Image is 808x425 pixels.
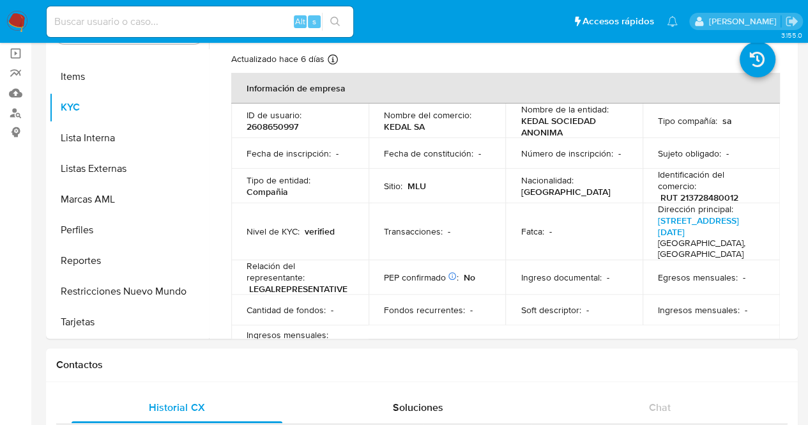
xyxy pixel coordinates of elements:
[49,153,209,184] button: Listas Externas
[49,245,209,276] button: Reportes
[231,73,780,104] th: Información de empresa
[247,148,331,159] p: Fecha de inscripción :
[384,148,473,159] p: Fecha de constitución :
[247,109,301,121] p: ID de usuario :
[658,169,765,192] p: Identificación del comercio :
[247,260,353,283] p: Relación del representante :
[336,148,339,159] p: -
[249,283,347,295] p: LEGALREPRESENTATIVE
[521,272,601,283] p: Ingreso documental :
[521,104,608,115] p: Nombre de la entidad :
[667,16,678,27] a: Notificaciones
[708,15,781,27] p: agostina.bazzano@mercadolibre.com
[247,304,326,316] p: Cantidad de fondos :
[149,400,204,415] span: Historial CX
[785,15,798,28] a: Salir
[521,226,544,237] p: Fatca :
[384,226,443,237] p: Transacciones :
[312,15,316,27] span: s
[478,148,481,159] p: -
[231,53,324,65] p: Actualizado hace 6 días
[247,226,300,237] p: Nivel de KYC :
[393,400,443,415] span: Soluciones
[658,238,759,260] h4: [GEOGRAPHIC_DATA], [GEOGRAPHIC_DATA]
[49,61,209,92] button: Items
[247,174,310,186] p: Tipo de entidad :
[384,180,402,192] p: Sitio :
[384,121,425,132] p: KEDAL SA
[331,304,333,316] p: -
[247,186,288,197] p: Compañia
[606,272,609,283] p: -
[322,13,348,31] button: search-icon
[781,30,802,40] span: 3.155.0
[49,92,209,123] button: KYC
[583,15,654,28] span: Accesos rápidos
[49,307,209,337] button: Tarjetas
[521,148,613,159] p: Número de inscripción :
[448,226,450,237] p: -
[521,115,622,138] p: KEDAL SOCIEDAD ANONIMA
[521,174,573,186] p: Nacionalidad :
[305,226,335,237] p: verified
[384,272,459,283] p: PEP confirmado :
[658,148,721,159] p: Sujeto obligado :
[586,304,588,316] p: -
[49,215,209,245] button: Perfiles
[745,304,747,316] p: -
[658,115,717,127] p: Tipo compañía :
[743,272,745,283] p: -
[295,15,305,27] span: Alt
[521,304,581,316] p: Soft descriptor :
[658,304,740,316] p: Ingresos mensuales :
[408,180,426,192] p: MLU
[722,115,732,127] p: sa
[726,148,729,159] p: -
[549,226,551,237] p: -
[464,272,475,283] p: No
[56,359,788,371] h1: Contactos
[658,203,733,215] p: Dirección principal :
[649,400,671,415] span: Chat
[660,192,738,203] p: RUT 213728480012
[49,123,209,153] button: Lista Interna
[618,148,620,159] p: -
[658,272,738,283] p: Egresos mensuales :
[49,184,209,215] button: Marcas AML
[521,186,610,197] p: [GEOGRAPHIC_DATA]
[384,109,471,121] p: Nombre del comercio :
[658,214,739,238] a: [STREET_ADDRESS][DATE]
[47,13,353,30] input: Buscar usuario o caso...
[49,276,209,307] button: Restricciones Nuevo Mundo
[470,304,473,316] p: -
[384,304,465,316] p: Fondos recurrentes :
[247,329,328,341] p: Ingresos mensuales :
[247,121,298,132] p: 2608650997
